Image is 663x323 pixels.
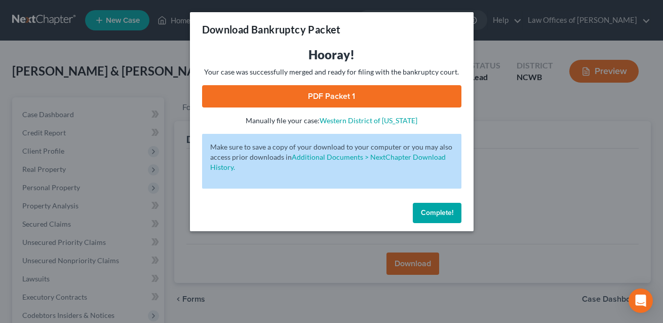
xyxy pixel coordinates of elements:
a: Western District of [US_STATE] [320,116,417,125]
a: PDF Packet 1 [202,85,461,107]
button: Complete! [413,203,461,223]
h3: Download Bankruptcy Packet [202,22,341,37]
p: Make sure to save a copy of your download to your computer or you may also access prior downloads in [210,142,453,172]
a: Additional Documents > NextChapter Download History. [210,153,446,171]
span: Complete! [421,208,453,217]
p: Your case was successfully merged and ready for filing with the bankruptcy court. [202,67,461,77]
h3: Hooray! [202,47,461,63]
p: Manually file your case: [202,116,461,126]
div: Open Intercom Messenger [629,289,653,313]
